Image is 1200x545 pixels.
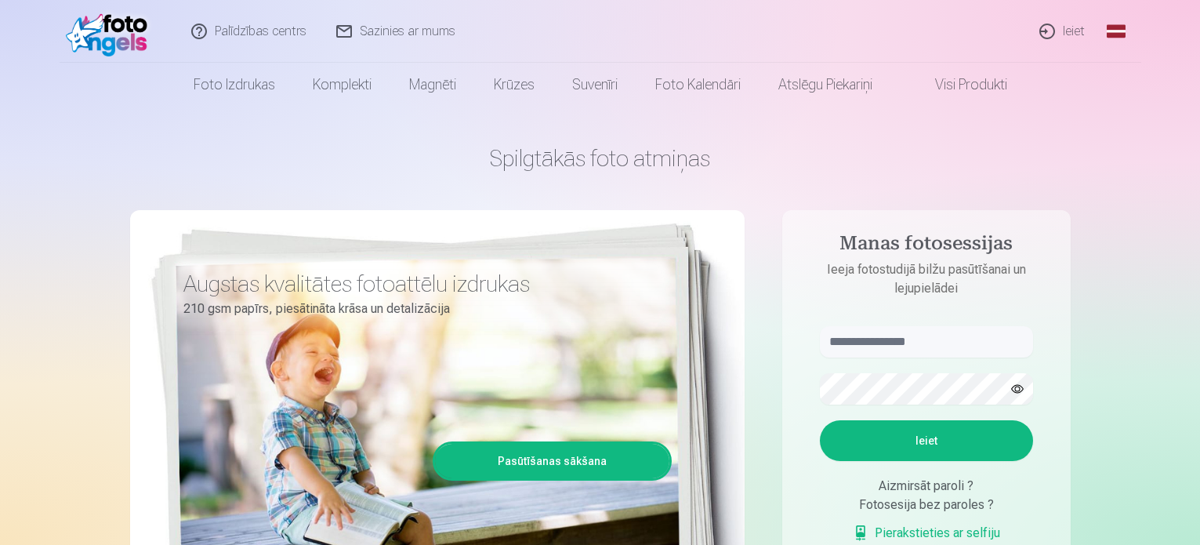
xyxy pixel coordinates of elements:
[553,63,636,107] a: Suvenīri
[130,144,1071,173] h1: Spilgtākās foto atmiņas
[66,6,156,56] img: /fa1
[820,477,1033,496] div: Aizmirsāt paroli ?
[636,63,760,107] a: Foto kalendāri
[390,63,475,107] a: Magnēti
[183,270,660,298] h3: Augstas kvalitātes fotoattēlu izdrukas
[820,420,1033,461] button: Ieiet
[804,260,1049,298] p: Ieeja fotostudijā bilžu pasūtīšanai un lejupielādei
[853,524,1000,543] a: Pierakstieties ar selfiju
[294,63,390,107] a: Komplekti
[804,232,1049,260] h4: Manas fotosessijas
[820,496,1033,514] div: Fotosesija bez paroles ?
[435,444,669,478] a: Pasūtīšanas sākšana
[891,63,1026,107] a: Visi produkti
[760,63,891,107] a: Atslēgu piekariņi
[183,298,660,320] p: 210 gsm papīrs, piesātināta krāsa un detalizācija
[475,63,553,107] a: Krūzes
[175,63,294,107] a: Foto izdrukas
